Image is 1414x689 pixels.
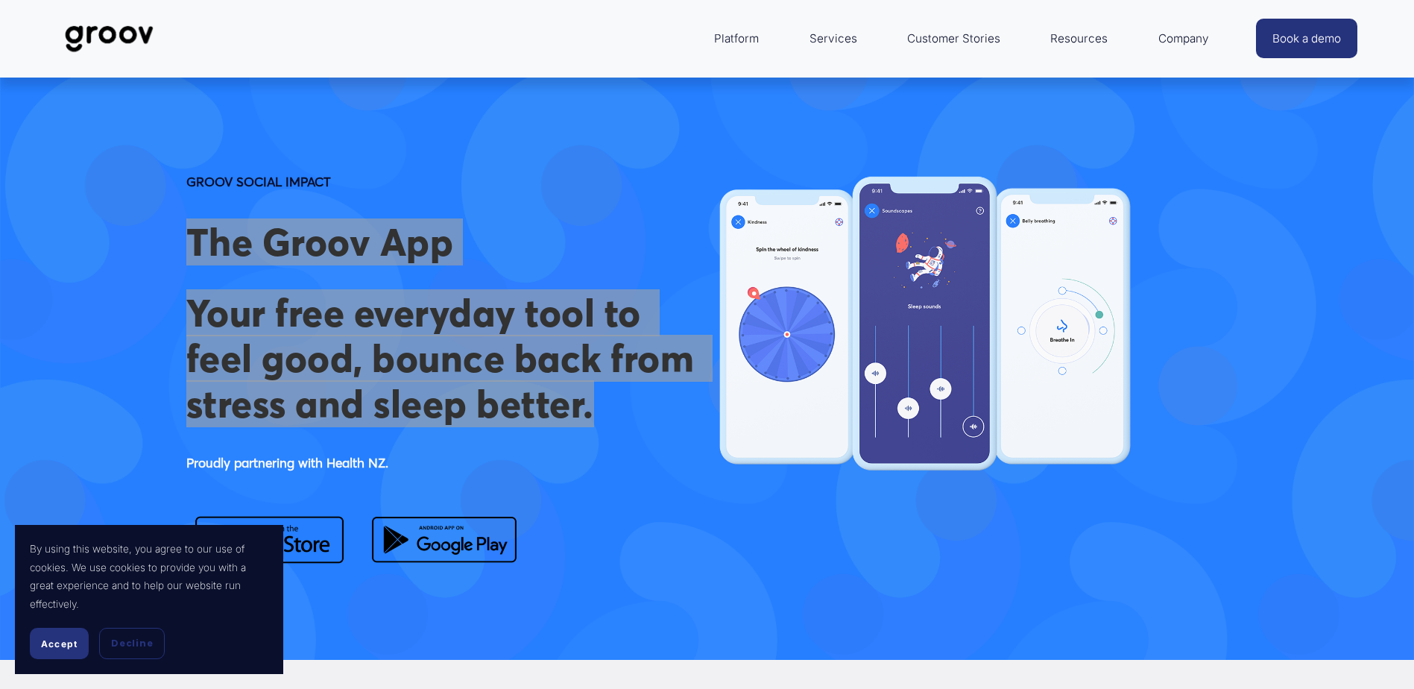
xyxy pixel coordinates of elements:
[186,218,454,265] span: The Groov App
[1151,21,1216,57] a: folder dropdown
[30,540,268,613] p: By using this website, you agree to our use of cookies. We use cookies to provide you with a grea...
[707,21,766,57] a: folder dropdown
[1158,28,1209,49] span: Company
[41,638,78,649] span: Accept
[802,21,865,57] a: Services
[99,628,165,659] button: Decline
[186,289,704,427] strong: Your free everyday tool to feel good, bounce back from stress and sleep better.
[186,455,388,471] strong: Proudly partnering with Health NZ.
[111,637,153,650] span: Decline
[15,525,283,674] section: Cookie banner
[57,14,162,63] img: Groov | Workplace Science Platform | Unlock Performance | Drive Results
[186,174,331,189] strong: GROOV SOCIAL IMPACT
[30,628,89,659] button: Accept
[1050,28,1108,49] span: Resources
[714,28,759,49] span: Platform
[900,21,1008,57] a: Customer Stories
[1256,19,1357,58] a: Book a demo
[1043,21,1115,57] a: folder dropdown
